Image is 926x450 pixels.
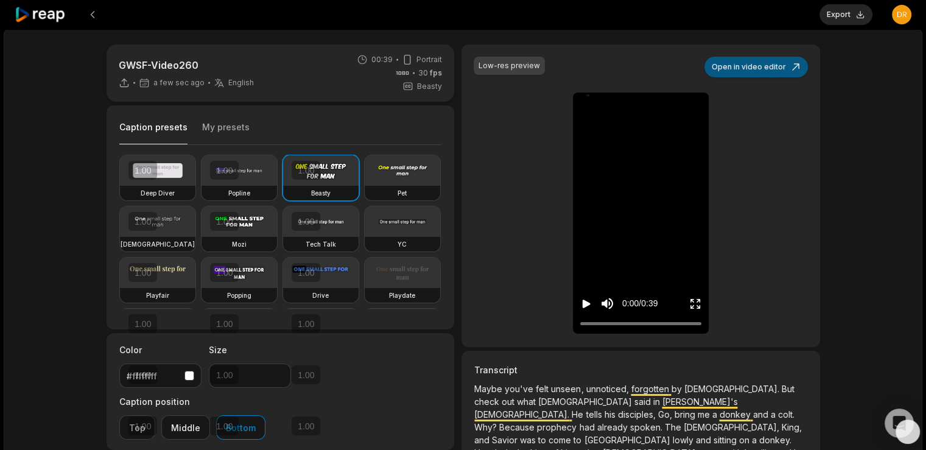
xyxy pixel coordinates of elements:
[572,409,586,420] span: He
[398,188,407,198] h3: Pet
[536,384,551,394] span: felt
[141,188,175,198] h3: Deep Diver
[306,239,336,249] h3: Tech Talk
[371,54,393,65] span: 00:39
[492,435,520,445] span: Savior
[781,422,801,432] span: King,
[119,58,254,72] p: GWSF-Video260
[622,297,658,310] div: 0:00 / 0:39
[311,188,331,198] h3: Beasty
[549,435,573,445] span: come
[579,422,597,432] span: had
[695,435,713,445] span: and
[704,57,808,77] button: Open in video editor
[885,409,914,438] div: Open Intercom Messenger
[683,422,781,432] span: [DEMOGRAPHIC_DATA],
[537,422,579,432] span: prophecy
[580,292,592,315] button: Play video
[584,435,672,445] span: [GEOGRAPHIC_DATA]
[520,435,538,445] span: was
[689,292,701,315] button: Enter Fullscreen
[759,435,791,445] span: donkey.
[662,396,737,407] span: [PERSON_NAME]'s
[430,68,442,77] span: fps
[713,435,738,445] span: sitting
[671,384,684,394] span: by
[658,409,674,420] span: Go,
[586,384,631,394] span: unnoticed,
[232,239,247,249] h3: Mozi
[474,435,492,445] span: and
[474,396,502,407] span: check
[538,435,549,445] span: to
[738,435,751,445] span: on
[228,78,254,88] span: English
[416,54,442,65] span: Portrait
[474,409,572,420] span: [DEMOGRAPHIC_DATA].
[418,68,442,79] span: 30
[216,415,265,440] button: Bottom
[551,384,586,394] span: unseen,
[119,364,202,388] button: #ffffffff
[586,409,604,420] span: tells
[604,409,617,420] span: his
[127,370,180,382] div: #ffffffff
[474,422,499,432] span: Why?
[517,396,538,407] span: what
[664,422,683,432] span: The
[119,415,155,440] button: Top
[672,435,695,445] span: lowly
[630,422,664,432] span: spoken.
[312,290,329,300] h3: Drive
[538,396,634,407] span: [DEMOGRAPHIC_DATA]
[119,121,188,145] button: Caption presets
[474,384,505,394] span: Maybe
[119,395,265,408] label: Caption position
[697,409,712,420] span: me
[227,290,251,300] h3: Popping
[819,4,872,25] button: Export
[474,364,807,376] h3: Transcript
[121,239,195,249] h3: [DEMOGRAPHIC_DATA]
[597,422,630,432] span: already
[398,239,407,249] h3: YC
[479,60,540,71] div: Low-res preview
[674,409,697,420] span: bring
[417,81,442,92] span: Beasty
[505,384,536,394] span: you've
[617,409,658,420] span: disciples,
[751,435,759,445] span: a
[389,290,415,300] h3: Playdate
[146,290,169,300] h3: Playfair
[499,422,537,432] span: Because
[119,343,202,356] label: Color
[719,409,752,420] span: donkey
[153,78,205,88] span: a few sec ago
[712,409,719,420] span: a
[502,396,517,407] span: out
[684,384,781,394] span: [DEMOGRAPHIC_DATA].
[631,384,671,394] span: forgotten
[573,435,584,445] span: to
[161,415,210,440] button: Middle
[228,188,250,198] h3: Popline
[777,409,794,420] span: colt.
[202,121,250,144] button: My presets
[600,296,615,311] button: Mute sound
[634,396,653,407] span: said
[781,384,794,394] span: But
[209,343,291,356] label: Size
[770,409,777,420] span: a
[752,409,770,420] span: and
[653,396,662,407] span: in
